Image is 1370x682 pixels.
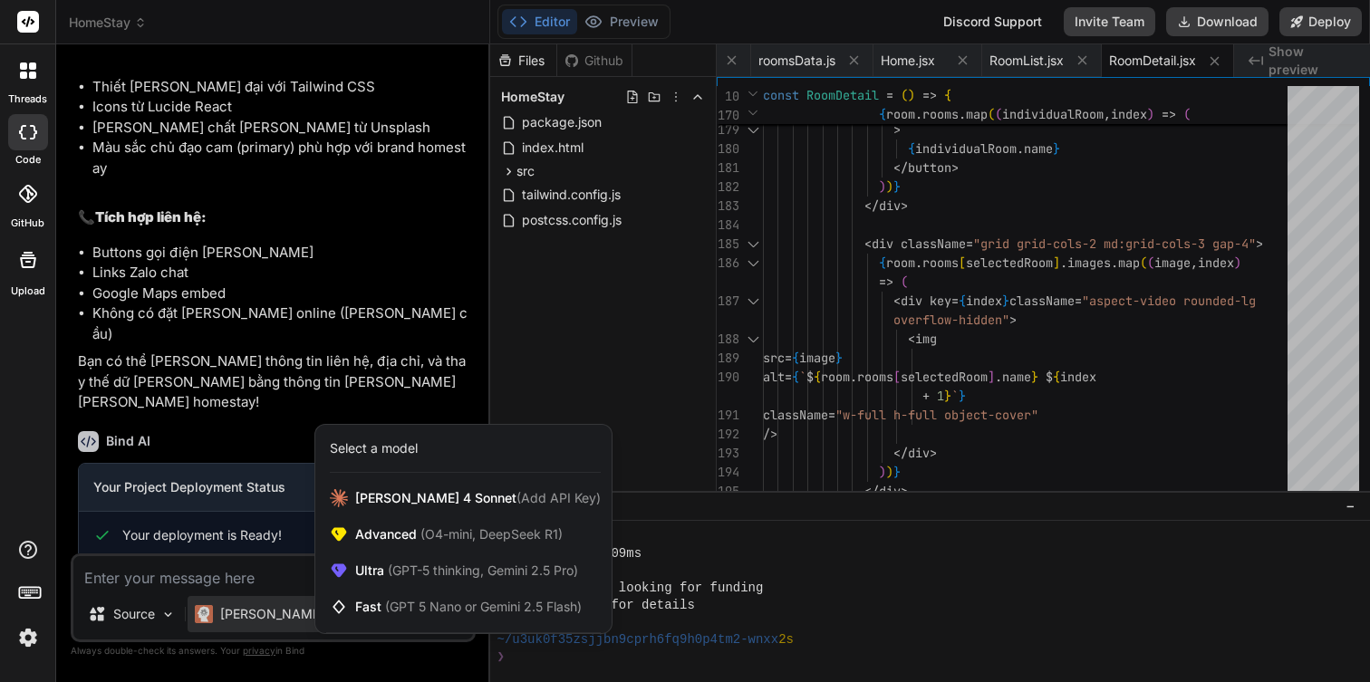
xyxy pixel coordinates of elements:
label: GitHub [11,216,44,231]
span: (Add API Key) [516,490,601,505]
span: [PERSON_NAME] 4 Sonnet [355,489,601,507]
span: (O4-mini, DeepSeek R1) [417,526,563,542]
span: Fast [355,598,582,616]
span: Advanced [355,525,563,543]
span: (GPT 5 Nano or Gemini 2.5 Flash) [385,599,582,614]
span: Ultra [355,562,578,580]
label: threads [8,91,47,107]
img: settings [13,622,43,653]
label: Upload [11,283,45,299]
div: Select a model [330,439,418,457]
span: (GPT-5 thinking, Gemini 2.5 Pro) [384,562,578,578]
label: code [15,152,41,168]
